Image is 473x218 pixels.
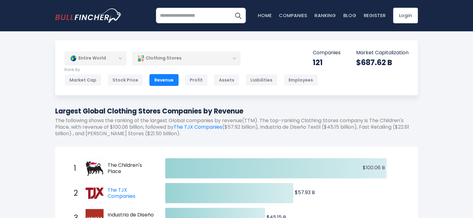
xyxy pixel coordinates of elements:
p: The following shows the ranking of the largest Global companies by revenue(TTM). The top-ranking ... [55,118,418,137]
span: 2 [71,188,77,198]
div: Stock Price [108,74,143,86]
a: The TJX Companies [85,183,108,203]
a: The TJX Companies [108,186,135,200]
p: Market Capitalization [356,50,409,56]
img: The Children's Place [86,159,104,177]
a: Go to homepage [55,8,122,23]
img: bullfincher logo [55,8,122,23]
div: Revenue [149,74,179,86]
span: 1 [71,163,77,174]
text: $100.06 B [363,164,385,171]
span: The Children's Place [108,162,154,175]
div: $687.62 B [356,58,409,67]
img: The TJX Companies [86,184,104,202]
button: Search [230,8,246,23]
div: Clothing Stores [132,51,241,65]
a: Register [364,12,386,19]
p: Companies [313,50,341,56]
p: Rank By [64,67,318,73]
div: Assets [214,74,239,86]
div: Profit [185,74,208,86]
a: Home [258,12,272,19]
text: $57.93 B [295,189,315,196]
a: Companies [279,12,307,19]
div: 121 [313,58,341,67]
div: Employees [284,74,318,86]
a: Blog [343,12,356,19]
a: The TJX Companies [174,123,222,131]
div: Entire World [64,51,126,65]
div: Market Cap [64,74,101,86]
a: Login [393,8,418,23]
h1: Largest Global Clothing Stores Companies by Revenue [55,106,418,116]
a: Ranking [315,12,336,19]
div: Liabilities [245,74,277,86]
